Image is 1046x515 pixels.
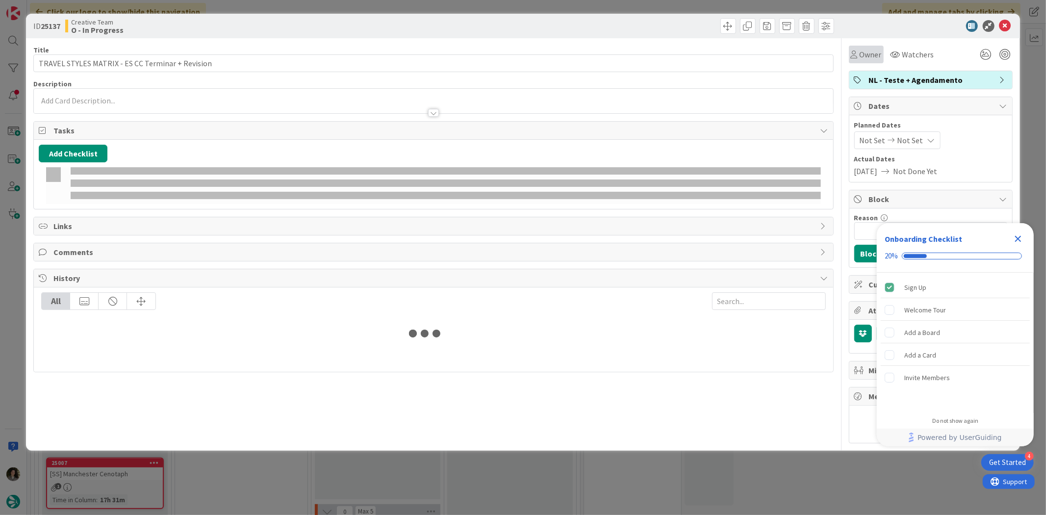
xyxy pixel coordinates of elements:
[1025,452,1034,461] div: 4
[877,429,1034,446] div: Footer
[885,252,1026,260] div: Checklist progress: 20%
[33,20,60,32] span: ID
[904,349,936,361] div: Add a Card
[877,223,1034,446] div: Checklist Container
[712,292,826,310] input: Search...
[854,120,1007,130] span: Planned Dates
[42,293,70,309] div: All
[869,305,995,316] span: Attachments
[869,390,995,402] span: Metrics
[881,367,1030,388] div: Invite Members is incomplete.
[854,213,878,222] label: Reason
[918,432,1002,443] span: Powered by UserGuiding
[881,299,1030,321] div: Welcome Tour is incomplete.
[860,49,882,60] span: Owner
[854,165,878,177] span: [DATE]
[33,54,833,72] input: type card name here...
[33,46,49,54] label: Title
[860,134,886,146] span: Not Set
[902,49,934,60] span: Watchers
[53,246,815,258] span: Comments
[41,21,60,31] b: 25137
[904,372,950,384] div: Invite Members
[904,282,926,293] div: Sign Up
[989,458,1026,467] div: Get Started
[877,273,1034,411] div: Checklist items
[869,279,995,290] span: Custom Fields
[33,79,72,88] span: Description
[904,304,946,316] div: Welcome Tour
[881,344,1030,366] div: Add a Card is incomplete.
[932,417,978,425] div: Do not show again
[53,220,815,232] span: Links
[885,252,898,260] div: 20%
[869,193,995,205] span: Block
[21,1,45,13] span: Support
[854,245,888,262] button: Block
[885,233,962,245] div: Onboarding Checklist
[882,429,1029,446] a: Powered by UserGuiding
[71,26,124,34] b: O - In Progress
[904,327,940,338] div: Add a Board
[39,145,107,162] button: Add Checklist
[1010,231,1026,247] div: Close Checklist
[71,18,124,26] span: Creative Team
[53,125,815,136] span: Tasks
[881,277,1030,298] div: Sign Up is complete.
[981,454,1034,471] div: Open Get Started checklist, remaining modules: 4
[881,322,1030,343] div: Add a Board is incomplete.
[897,134,923,146] span: Not Set
[53,272,815,284] span: History
[854,154,1007,164] span: Actual Dates
[893,165,938,177] span: Not Done Yet
[869,74,995,86] span: NL - Teste + Agendamento
[869,100,995,112] span: Dates
[869,364,995,376] span: Mirrors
